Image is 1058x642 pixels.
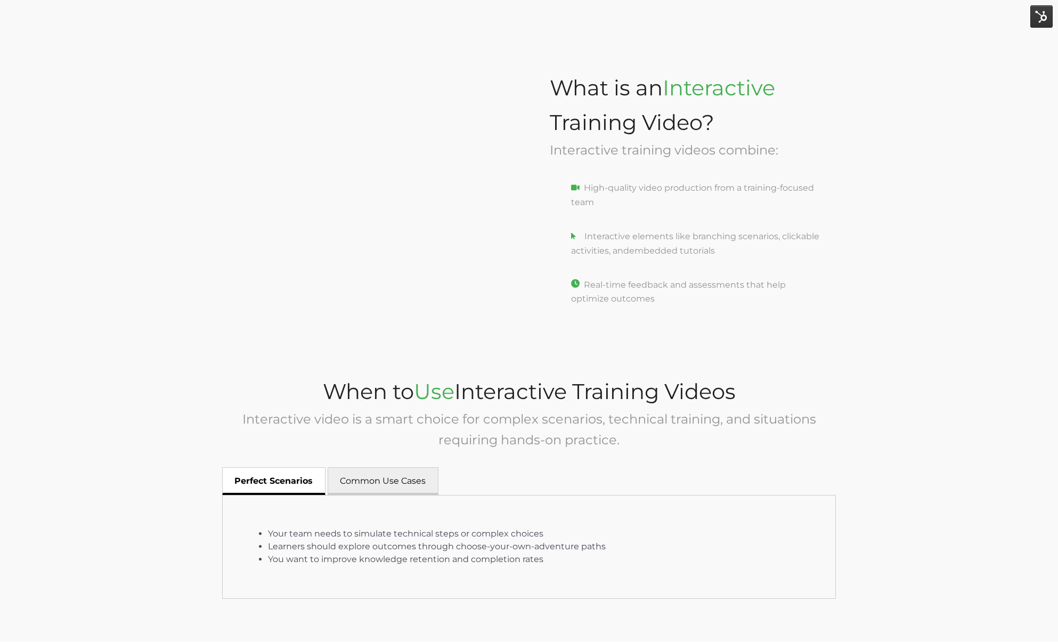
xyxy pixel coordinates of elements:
[222,467,325,494] button: Perfect Scenarios
[328,467,438,494] button: Common Use Cases
[268,527,811,540] li: Your team needs to simulate technical steps or complex choices
[414,378,454,404] span: Use
[1030,5,1053,28] img: HubSpot Tools Menu Toggle
[222,76,524,300] iframe: NextThought Demos
[571,183,814,207] span: High-quality video production from a training-focused team
[268,540,811,553] li: Learners should explore outcomes through choose-your-own-adventure paths
[550,75,775,135] span: What is an Training Video?
[323,378,736,404] span: When to Interactive Training Videos
[242,411,816,448] span: Interactive video is a smart choice for complex scenarios, technical training, and situations req...
[571,231,819,256] span: Interactive elements like branching scenarios, clickable activities, and
[571,280,786,304] span: Real-time feedback and assessments that help optimize outcomes
[629,246,715,256] span: embedded tutorials
[550,142,778,158] span: Interactive training videos combine:
[663,75,775,101] span: Interactive
[268,553,811,566] li: You want to improve knowledge retention and completion rates
[222,467,438,494] div: Tabs list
